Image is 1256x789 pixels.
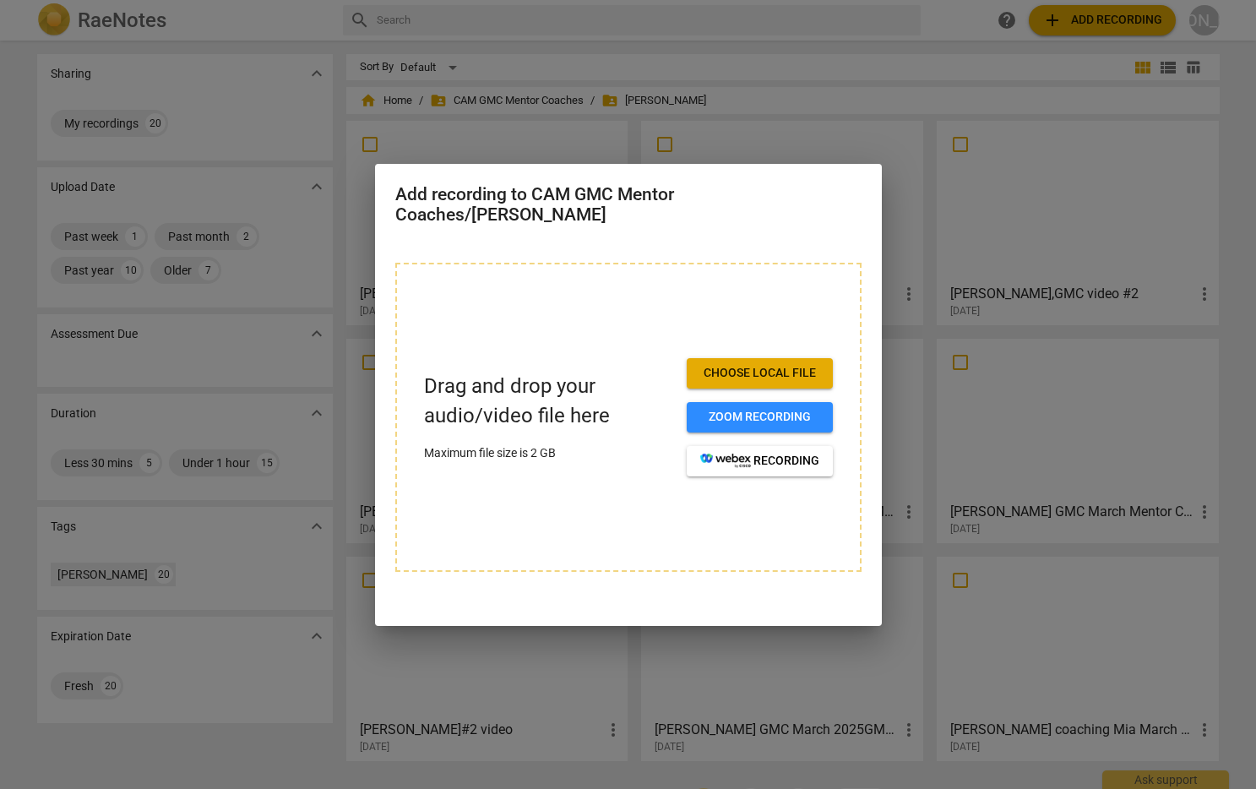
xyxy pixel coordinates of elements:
[700,453,819,470] span: recording
[395,184,862,226] h2: Add recording to CAM GMC Mentor Coaches/[PERSON_NAME]
[700,409,819,426] span: Zoom recording
[687,358,833,389] button: Choose local file
[700,365,819,382] span: Choose local file
[687,402,833,433] button: Zoom recording
[424,444,673,462] p: Maximum file size is 2 GB
[687,446,833,476] button: recording
[424,372,673,431] p: Drag and drop your audio/video file here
